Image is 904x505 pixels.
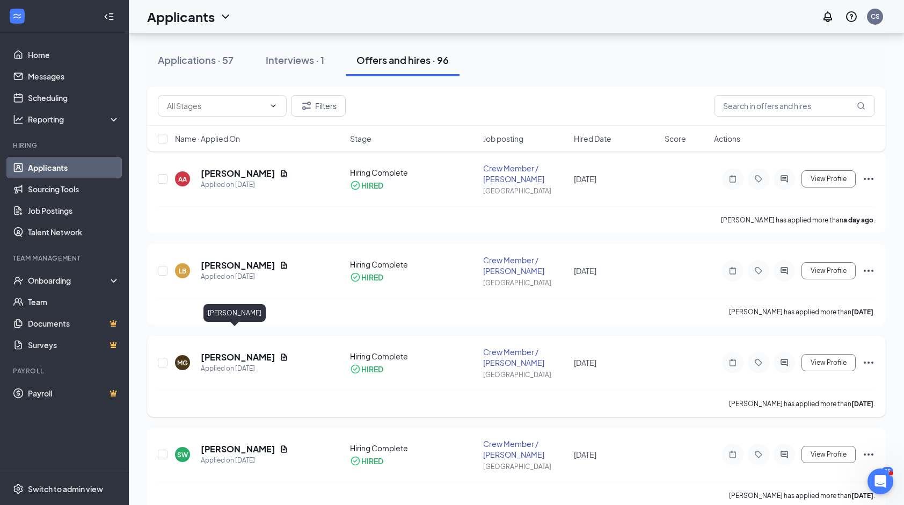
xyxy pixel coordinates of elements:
div: Crew Member / [PERSON_NAME] [483,438,567,460]
div: Hiring Complete [350,259,477,270]
svg: Document [280,261,288,270]
div: MG [177,358,188,367]
button: View Profile [801,262,856,279]
input: Search in offers and hires [714,95,875,117]
div: [GEOGRAPHIC_DATA] [483,462,567,471]
div: HIRED [361,272,383,283]
svg: Collapse [104,11,114,22]
a: SurveysCrown [28,334,120,356]
div: Applied on [DATE] [201,179,288,190]
svg: Filter [300,99,313,112]
div: Interviews · 1 [266,53,324,67]
svg: Document [280,169,288,178]
div: Hiring [13,141,118,150]
svg: ActiveChat [778,450,791,459]
b: [DATE] [851,400,873,408]
svg: Tag [752,358,765,367]
svg: CheckmarkCircle [350,364,361,374]
div: Payroll [13,366,118,376]
a: Scheduling [28,87,120,109]
span: [DATE] [574,450,596,459]
svg: CheckmarkCircle [350,456,361,466]
div: Crew Member / [PERSON_NAME] [483,255,567,276]
p: [PERSON_NAME] has applied more than . [729,307,875,316]
button: View Profile [801,170,856,187]
svg: Tag [752,450,765,459]
h5: [PERSON_NAME] [201,168,275,179]
button: View Profile [801,446,856,463]
input: All Stages [167,100,265,112]
svg: ActiveChat [778,175,791,183]
div: HIRED [361,180,383,191]
span: [DATE] [574,174,596,184]
span: View Profile [811,267,847,275]
svg: Ellipses [862,172,875,185]
svg: Analysis [13,114,24,125]
div: HIRED [361,364,383,374]
svg: Notifications [821,10,834,23]
svg: Settings [13,484,24,494]
span: Actions [714,133,740,144]
svg: Note [726,266,739,275]
div: [GEOGRAPHIC_DATA] [483,370,567,379]
svg: WorkstreamLogo [12,11,23,21]
svg: Document [280,445,288,453]
svg: Tag [752,266,765,275]
span: Hired Date [574,133,611,144]
a: Job Postings [28,200,120,221]
span: [DATE] [574,266,596,276]
a: PayrollCrown [28,383,120,404]
span: Stage [350,133,371,144]
p: [PERSON_NAME] has applied more than . [721,215,875,225]
div: [PERSON_NAME] [203,304,266,322]
svg: ActiveChat [778,266,791,275]
div: HIRED [361,456,383,466]
svg: ChevronDown [269,102,278,110]
div: [GEOGRAPHIC_DATA] [483,186,567,196]
div: Reporting [28,114,120,125]
svg: Note [726,358,739,367]
span: Score [665,133,686,144]
svg: MagnifyingGlass [857,102,865,110]
svg: Note [726,175,739,183]
div: Applied on [DATE] [201,363,288,374]
a: DocumentsCrown [28,313,120,334]
div: Applications · 57 [158,53,234,67]
div: Onboarding [28,275,111,286]
iframe: Intercom live chat [867,468,893,494]
div: Applied on [DATE] [201,455,288,466]
h5: [PERSON_NAME] [201,351,275,363]
svg: ChevronDown [219,10,232,23]
span: View Profile [811,451,847,458]
a: Team [28,291,120,313]
svg: ActiveChat [778,358,791,367]
a: Applicants [28,157,120,178]
button: View Profile [801,354,856,371]
svg: Tag [752,175,765,183]
div: SW [177,450,188,459]
div: Hiring Complete [350,167,477,178]
div: Crew Member / [PERSON_NAME] [483,347,567,368]
svg: CheckmarkCircle [350,180,361,191]
div: Hiring Complete [350,443,477,453]
a: Home [28,44,120,66]
a: Sourcing Tools [28,178,120,200]
div: CS [871,12,880,21]
svg: UserCheck [13,275,24,286]
div: Crew Member / [PERSON_NAME] [483,163,567,184]
div: Applied on [DATE] [201,271,288,282]
b: [DATE] [851,492,873,500]
div: Switch to admin view [28,484,103,494]
span: Name · Applied On [175,133,240,144]
div: [GEOGRAPHIC_DATA] [483,278,567,287]
div: LB [179,266,186,276]
svg: CheckmarkCircle [350,272,361,283]
div: Hiring Complete [350,351,477,362]
b: [DATE] [851,308,873,316]
h5: [PERSON_NAME] [201,259,275,271]
svg: Document [280,353,288,362]
div: AA [178,175,187,184]
span: View Profile [811,359,847,366]
span: [DATE] [574,358,596,367]
p: [PERSON_NAME] has applied more than . [729,399,875,408]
